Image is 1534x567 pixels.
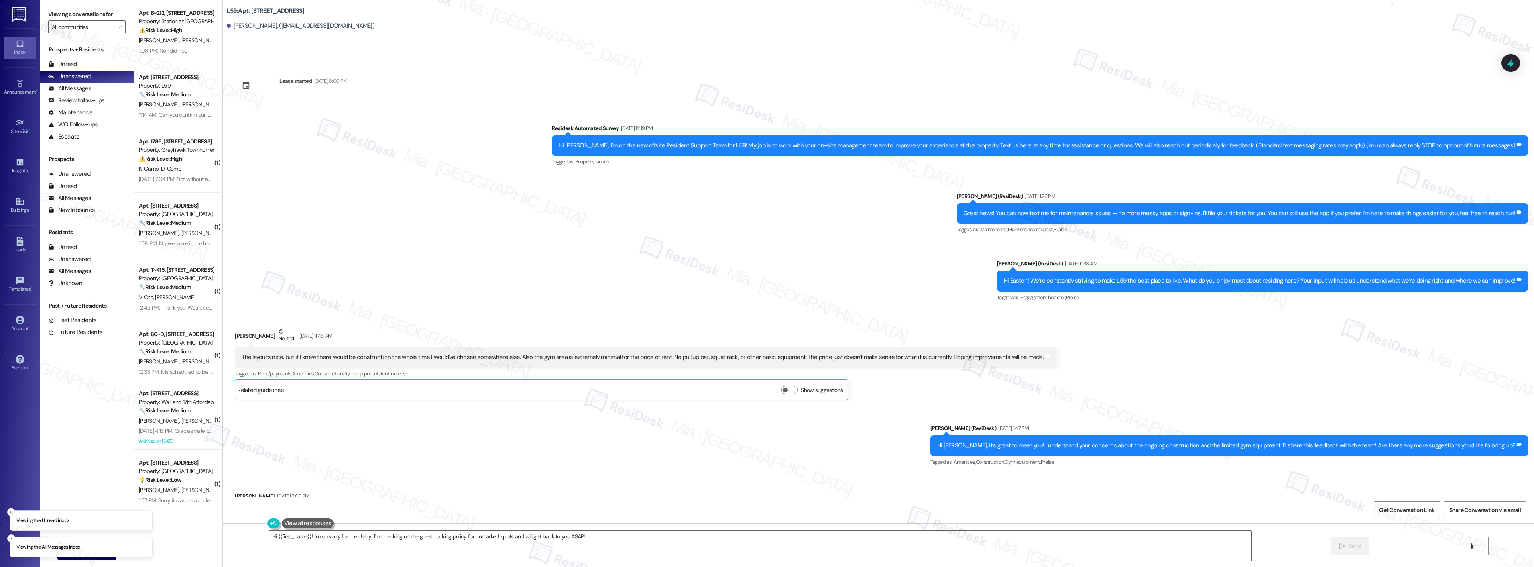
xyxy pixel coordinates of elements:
b: L59: Apt. [STREET_ADDRESS] [227,7,304,15]
p: Viewing the All Messages inbox [16,544,80,551]
p: Viewing the Unread inbox [16,517,69,524]
div: Unknown [48,279,82,288]
div: Past Residents [48,316,97,324]
span: Rent increase [379,370,408,377]
div: [PERSON_NAME] [235,327,1056,347]
div: Neutral [277,327,295,344]
div: 12:33 PM: It is scheduled to be completed [DATE] [139,368,251,375]
div: Residesk Automated Survey [552,124,1528,135]
span: V. Oto [139,294,155,301]
span: Praise [1066,294,1079,301]
span: [PERSON_NAME] [181,229,222,237]
div: [PERSON_NAME]. ([EMAIL_ADDRESS][DOMAIN_NAME]) [227,22,374,30]
div: [PERSON_NAME] [235,492,384,503]
div: Residents [40,228,134,237]
span: D. Camp [161,165,181,172]
span: Engagement booster , [1020,294,1066,301]
textarea: Hi {{first_name}}! I'm so sorry for the delay! I'm checking on the guest parking policy for unmar... [269,531,1251,561]
strong: 🔧 Risk Level: Medium [139,407,191,414]
div: 1:57 PM: Sorry it was an accident [139,497,214,504]
div: Property: Greyhawk Townhomes [139,146,213,154]
a: Templates • [4,274,36,296]
div: Related guidelines [237,386,284,398]
div: [DATE] 2:05 PM [275,492,309,500]
div: Lease started [279,77,312,85]
div: Tagged as: [235,368,1056,379]
div: [PERSON_NAME] (ResiDesk) [997,259,1528,271]
strong: 💡 Risk Level: Low [139,476,181,483]
span: Gym equipment , [1005,459,1041,465]
div: [DATE] 12:19 PM [619,124,653,133]
strong: 🔧 Risk Level: Medium [139,91,191,98]
div: WO Follow-ups [48,120,98,129]
span: Construction , [976,459,1005,465]
span: Amenities , [292,370,315,377]
div: Tagged as: [552,156,1528,167]
span: • [36,88,37,94]
span: Rent/payments , [258,370,292,377]
span: • [28,167,29,172]
div: Escalate [48,133,79,141]
div: Hi [PERSON_NAME], I'm on the new offsite Resident Support Team for L59! My job is to work with yo... [559,141,1515,150]
div: Property: [GEOGRAPHIC_DATA] [139,274,213,283]
a: Site Visit • [4,116,36,138]
div: Unanswered [48,72,91,81]
span: [PERSON_NAME] [181,101,222,108]
div: Unread [48,243,77,251]
div: Unread [48,182,77,190]
button: Send [1331,537,1369,555]
span: Maintenance request , [1008,226,1054,233]
span: Gym equipment , [343,370,379,377]
div: Prospects + Residents [40,45,134,54]
button: Share Conversation via email [1444,501,1526,519]
div: Property: Wall and 17th Affordable [139,398,213,406]
div: Tagged as: [930,456,1528,468]
span: [PERSON_NAME] [139,486,181,494]
strong: 🔧 Risk Level: Medium [139,219,191,226]
div: Apt. T~415, [STREET_ADDRESS] [139,266,213,274]
div: Maintenance [48,108,92,117]
div: [DATE] 8:00 PM [312,77,348,85]
div: All Messages [48,267,91,275]
a: Leads [4,235,36,256]
div: 12:43 PM: Thank you. Was it sent via email? We were traveling last week and didn't receive anythi... [139,304,407,311]
button: Get Conversation Link [1374,501,1440,519]
label: Show suggestions [801,386,843,394]
div: Property: Station at [GEOGRAPHIC_DATA][PERSON_NAME] [139,17,213,26]
span: • [29,127,30,133]
span: [PERSON_NAME] [139,229,181,237]
div: Apt. [STREET_ADDRESS] [139,73,213,82]
div: Property: L59 [139,82,213,90]
div: Review follow-ups [48,96,104,105]
span: [PERSON_NAME] [181,37,222,44]
div: Apt. 1786, [STREET_ADDRESS] [139,137,213,146]
span: K. Camp [139,165,161,172]
div: Property: [GEOGRAPHIC_DATA] Townhomes [139,467,213,475]
span: Share Conversation via email [1449,506,1521,514]
div: [DATE] 4:13 PM: Gracias ya le comunique a [GEOGRAPHIC_DATA] que fue en otro lugar que me chocaron... [139,427,516,434]
div: The layouts nice, but if I knew there would be construction the whole time I would've chosen some... [242,353,1044,361]
a: Support [4,353,36,374]
div: Apt. B~212, [STREET_ADDRESS] [139,9,213,17]
span: [PERSON_NAME] [139,417,181,424]
div: [DATE] 11:46 AM [297,332,332,340]
div: Unread [48,60,77,69]
a: Account [4,313,36,335]
div: Unanswered [48,255,91,263]
span: Praise [1041,459,1054,465]
div: All Messages [48,84,91,93]
strong: 🔧 Risk Level: Medium [139,348,191,355]
i:  [1339,543,1345,549]
label: Viewing conversations for [48,8,126,20]
i:  [1469,543,1475,549]
div: 1:58 PM: No, we were in the hospital having a baby! We're headed home [DATE] so we'll take a look... [139,240,478,247]
span: [PERSON_NAME] [181,358,222,365]
div: Property: [GEOGRAPHIC_DATA] at [GEOGRAPHIC_DATA] [139,339,213,347]
a: Inbox [4,37,36,59]
div: [PERSON_NAME] (ResiDesk) [957,192,1528,203]
span: [PERSON_NAME] [139,101,181,108]
span: [PERSON_NAME] B [181,417,226,424]
img: ResiDesk Logo [12,7,28,22]
span: Maintenance , [980,226,1008,233]
span: Property launch [575,158,609,165]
